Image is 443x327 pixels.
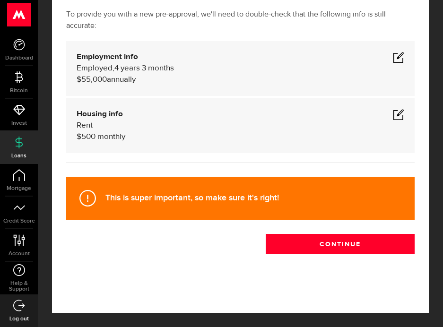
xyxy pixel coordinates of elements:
strong: This is super important, so make sure it's right! [105,193,279,203]
span: annually [107,76,136,84]
span: $55,000 [77,76,107,84]
p: To provide you with a new pre-approval, we'll need to double-check that the following info is sti... [66,9,415,32]
button: Open LiveChat chat widget [8,4,36,32]
span: $ [77,133,81,141]
b: Housing info [77,110,123,118]
span: , [113,64,114,72]
span: Employed [77,64,113,72]
button: Continue [266,234,415,254]
span: 4 years 3 months [114,64,174,72]
b: Employment info [77,53,138,61]
span: monthly [97,133,125,141]
span: Rent [77,121,93,129]
span: 500 [81,133,96,141]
